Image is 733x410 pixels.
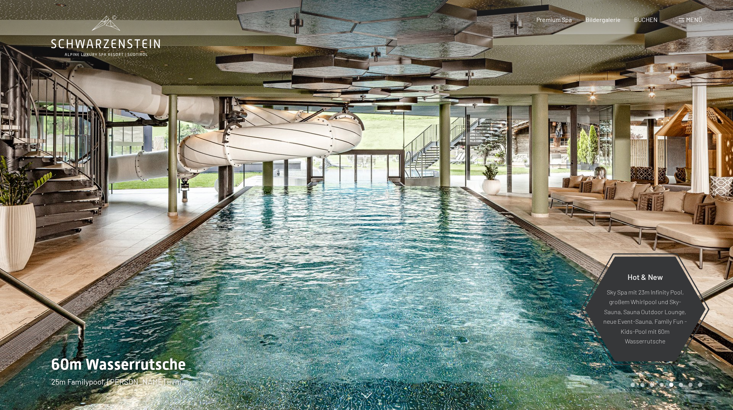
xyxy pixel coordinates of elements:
[686,16,702,23] span: Menü
[631,383,635,387] div: Carousel Page 1
[640,383,645,387] div: Carousel Page 2
[628,383,702,387] div: Carousel Pagination
[698,383,702,387] div: Carousel Page 8
[660,383,664,387] div: Carousel Page 4
[669,383,673,387] div: Carousel Page 5 (Current Slide)
[584,256,706,362] a: Hot & New Sky Spa mit 23m Infinity Pool, großem Whirlpool und Sky-Sauna, Sauna Outdoor Lounge, ne...
[536,16,572,23] a: Premium Spa
[628,272,663,281] span: Hot & New
[650,383,654,387] div: Carousel Page 3
[586,16,621,23] a: Bildergalerie
[634,16,658,23] a: BUCHEN
[679,383,683,387] div: Carousel Page 6
[603,287,687,346] p: Sky Spa mit 23m Infinity Pool, großem Whirlpool und Sky-Sauna, Sauna Outdoor Lounge, neue Event-S...
[688,383,693,387] div: Carousel Page 7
